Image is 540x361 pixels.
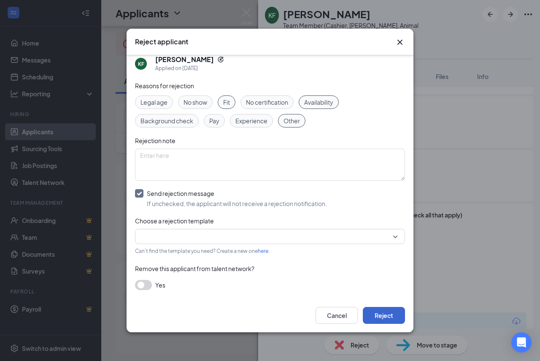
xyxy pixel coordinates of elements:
[184,98,207,107] span: No show
[135,37,188,46] h3: Reject applicant
[246,98,288,107] span: No certification
[155,64,224,73] div: Applied on [DATE]
[283,116,300,125] span: Other
[511,332,532,353] div: Open Intercom Messenger
[363,307,405,324] button: Reject
[155,280,165,290] span: Yes
[135,217,214,225] span: Choose a rejection template
[140,116,193,125] span: Background check
[209,116,219,125] span: Pay
[316,307,358,324] button: Cancel
[135,248,270,254] span: Can't find the template you need? Create a new one .
[135,82,194,90] span: Reasons for rejection
[138,60,144,68] div: KF
[135,137,175,144] span: Rejection note
[235,116,267,125] span: Experience
[223,98,230,107] span: Fit
[135,265,254,272] span: Remove this applicant from talent network?
[395,37,405,47] svg: Cross
[258,248,268,254] a: here
[140,98,167,107] span: Legal age
[155,55,214,64] h5: [PERSON_NAME]
[304,98,333,107] span: Availability
[395,37,405,47] button: Close
[217,56,224,63] svg: Reapply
